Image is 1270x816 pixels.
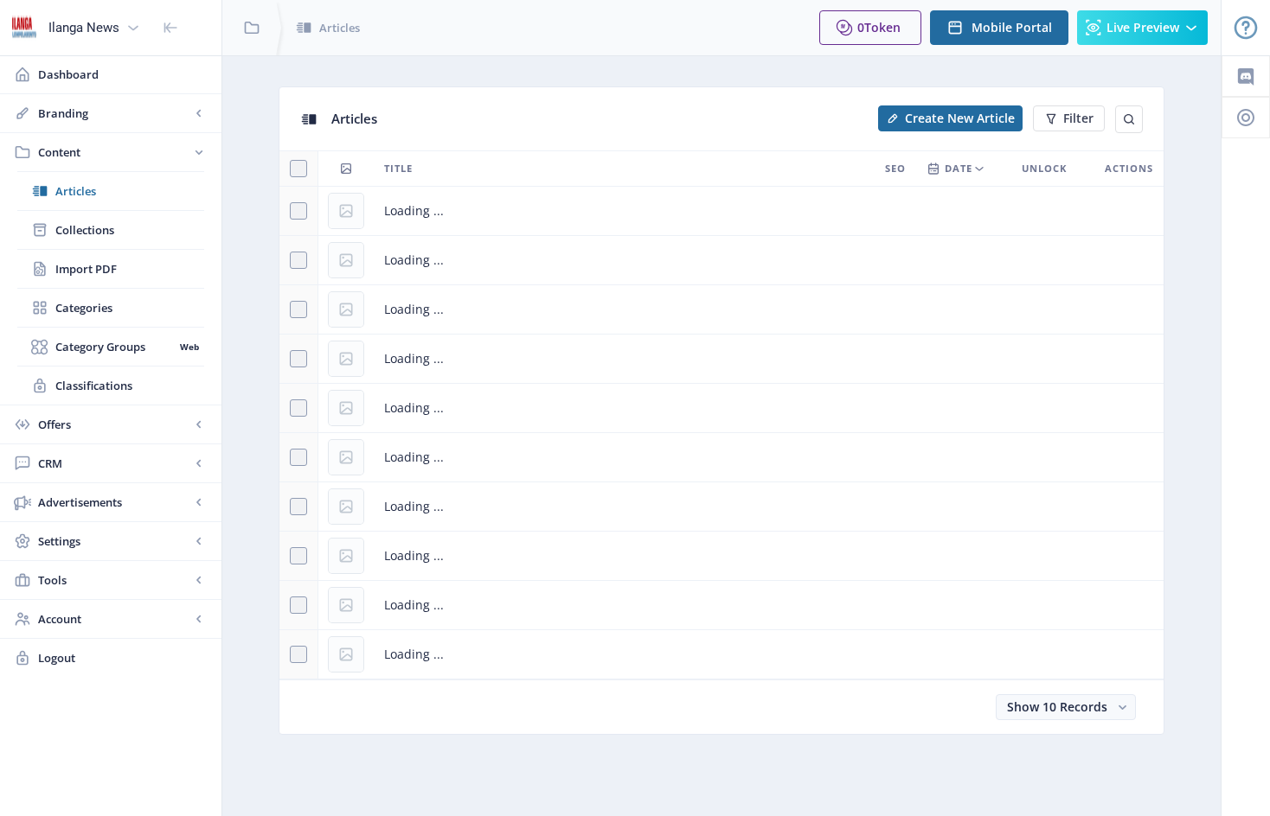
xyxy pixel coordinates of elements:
[17,172,204,210] a: Articles
[972,21,1052,35] span: Mobile Portal
[319,19,360,36] span: Articles
[55,221,204,239] span: Collections
[885,158,906,179] span: SEO
[38,455,190,472] span: CRM
[38,532,190,550] span: Settings
[868,105,1023,131] a: New page
[48,9,119,47] div: Ilanga News
[374,630,1164,679] td: Loading ...
[17,367,204,405] a: Classifications
[374,581,1164,630] td: Loading ...
[1022,158,1067,179] span: Unlock
[374,532,1164,581] td: Loading ...
[10,14,38,41] img: 6e32966d-d278-493e-af78-9af65f0c2223.png
[930,10,1068,45] button: Mobile Portal
[17,289,204,327] a: Categories
[55,377,204,394] span: Classifications
[864,19,901,35] span: Token
[374,482,1164,532] td: Loading ...
[1106,21,1179,35] span: Live Preview
[17,211,204,249] a: Collections
[38,649,208,666] span: Logout
[1007,698,1107,715] span: Show 10 Records
[38,105,190,122] span: Branding
[374,285,1164,335] td: Loading ...
[374,384,1164,433] td: Loading ...
[55,338,174,355] span: Category Groups
[1063,112,1094,125] span: Filter
[1077,10,1208,45] button: Live Preview
[374,335,1164,384] td: Loading ...
[331,110,377,127] span: Articles
[819,10,921,45] button: 0Token
[905,112,1015,125] span: Create New Article
[55,182,204,200] span: Articles
[1033,105,1105,131] button: Filter
[55,260,204,277] span: Import PDF
[174,338,204,355] nb-badge: Web
[17,328,204,366] a: Category GroupsWeb
[38,494,190,511] span: Advertisements
[55,299,204,316] span: Categories
[38,610,190,628] span: Account
[384,158,413,179] span: Title
[17,250,204,288] a: Import PDF
[1105,158,1153,179] span: Actions
[945,158,972,179] span: Date
[38,416,190,433] span: Offers
[38,571,190,589] span: Tools
[38,66,208,83] span: Dashboard
[878,105,1023,131] button: Create New Article
[38,143,190,161] span: Content
[374,236,1164,285] td: Loading ...
[279,86,1164,735] app-collection-view: Articles
[374,187,1164,236] td: Loading ...
[374,433,1164,482] td: Loading ...
[996,694,1136,720] button: Show 10 Records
